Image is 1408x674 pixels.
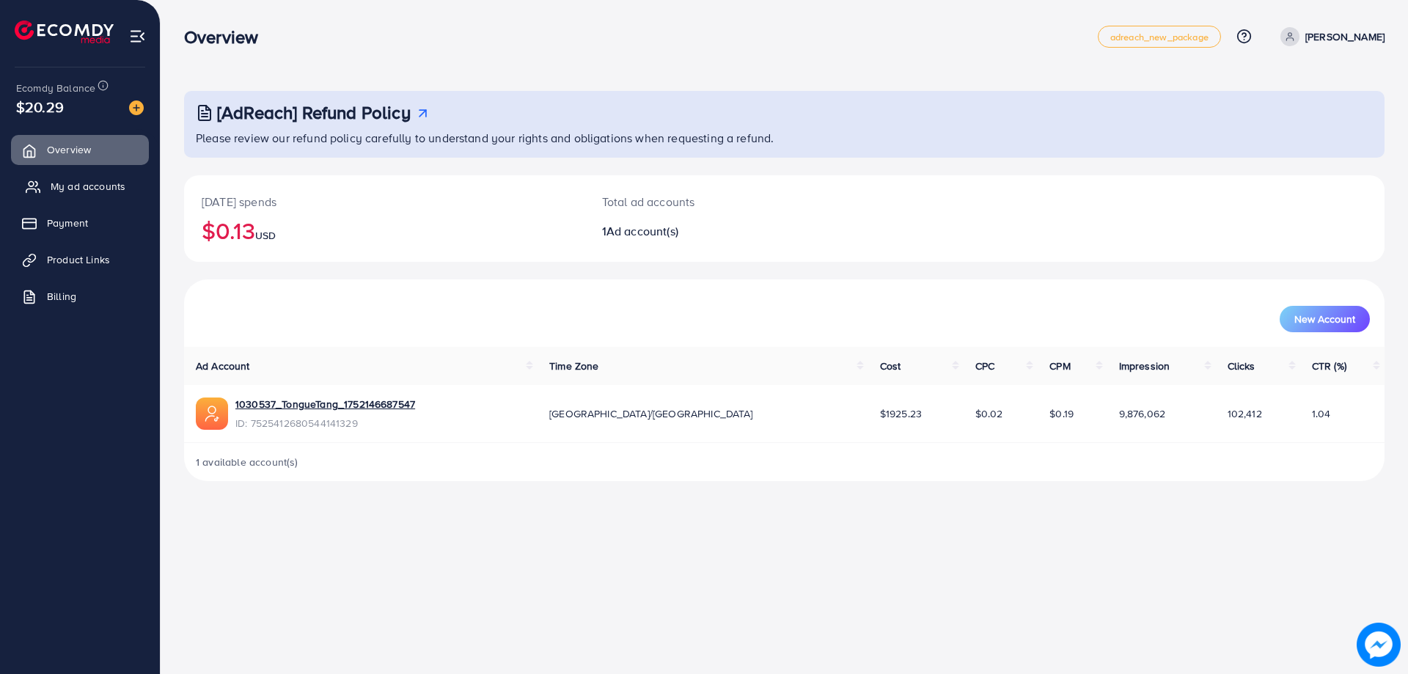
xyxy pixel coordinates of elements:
span: Clicks [1228,359,1255,373]
span: 1 available account(s) [196,455,298,469]
a: Billing [11,282,149,311]
span: $1925.23 [880,406,922,421]
span: CPM [1049,359,1070,373]
h3: [AdReach] Refund Policy [217,102,411,123]
p: [PERSON_NAME] [1305,28,1385,45]
span: ID: 7525412680544141329 [235,416,415,431]
span: Payment [47,216,88,230]
a: Product Links [11,245,149,274]
h2: 1 [602,224,867,238]
span: $0.19 [1049,406,1074,421]
span: USD [255,228,276,243]
span: Cost [880,359,901,373]
span: Time Zone [549,359,598,373]
p: Please review our refund policy carefully to understand your rights and obligations when requesti... [196,129,1376,147]
p: [DATE] spends [202,193,567,210]
span: Ad account(s) [606,223,678,239]
img: logo [15,21,114,43]
a: [PERSON_NAME] [1275,27,1385,46]
span: [GEOGRAPHIC_DATA]/[GEOGRAPHIC_DATA] [549,406,753,421]
span: Impression [1119,359,1170,373]
h3: Overview [184,26,270,48]
span: New Account [1294,314,1355,324]
span: Ecomdy Balance [16,81,95,95]
a: Payment [11,208,149,238]
img: image [1357,623,1401,667]
a: Overview [11,135,149,164]
span: Overview [47,142,91,157]
a: My ad accounts [11,172,149,201]
img: image [129,100,144,115]
span: adreach_new_package [1110,32,1209,42]
a: 1030537_TongueTang_1752146687547 [235,397,415,411]
button: New Account [1280,306,1370,332]
span: My ad accounts [51,179,125,194]
span: 1.04 [1312,406,1331,421]
p: Total ad accounts [602,193,867,210]
span: Product Links [47,252,110,267]
img: ic-ads-acc.e4c84228.svg [196,398,228,430]
span: Billing [47,289,76,304]
span: CPC [975,359,994,373]
img: menu [129,28,146,45]
span: $0.02 [975,406,1003,421]
span: Ad Account [196,359,250,373]
a: adreach_new_package [1098,26,1221,48]
span: 102,412 [1228,406,1262,421]
span: $20.29 [16,96,64,117]
span: 9,876,062 [1119,406,1165,421]
h2: $0.13 [202,216,567,244]
span: CTR (%) [1312,359,1346,373]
